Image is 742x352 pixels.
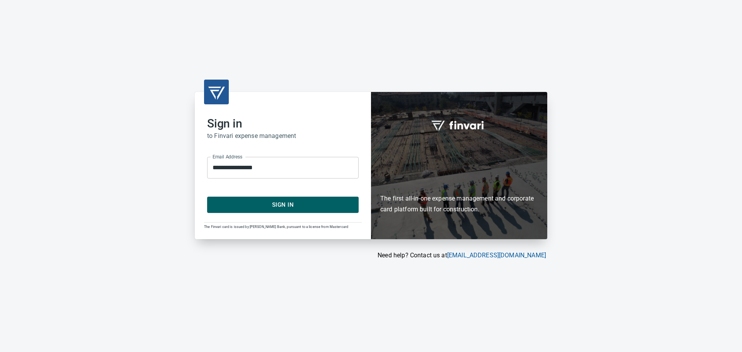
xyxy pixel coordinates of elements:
p: Need help? Contact us at [195,251,546,260]
img: transparent_logo.png [207,83,226,101]
img: fullword_logo_white.png [430,116,488,134]
div: Finvari [371,92,547,239]
button: Sign In [207,197,359,213]
h6: to Finvari expense management [207,131,359,141]
span: The Finvari card is issued by [PERSON_NAME] Bank, pursuant to a license from Mastercard [204,225,348,229]
a: [EMAIL_ADDRESS][DOMAIN_NAME] [447,252,546,259]
h6: The first all-in-one expense management and corporate card platform built for construction. [380,149,538,215]
span: Sign In [216,200,350,210]
h2: Sign in [207,117,359,131]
